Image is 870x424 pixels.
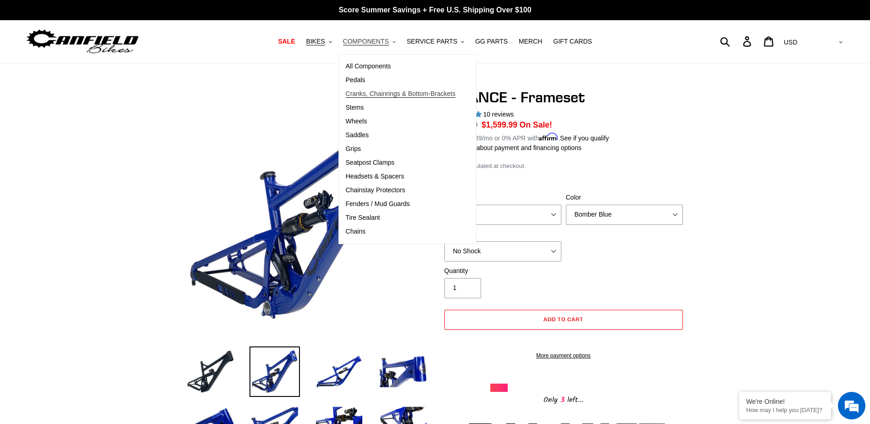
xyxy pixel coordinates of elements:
span: BIKES [306,38,325,45]
a: SALE [273,35,299,48]
a: All Components [339,60,463,73]
div: Navigation go back [10,50,24,64]
a: GIFT CARDS [549,35,597,48]
a: Wheels [339,115,463,128]
span: Grips [346,145,361,153]
button: BIKES [301,35,336,48]
label: Size [444,193,561,202]
span: Headsets & Spacers [346,173,405,180]
div: calculated at checkout. [442,162,685,171]
span: 10 reviews [483,111,514,118]
span: We're online! [53,116,127,208]
label: Quantity [444,266,561,276]
label: Color [566,193,683,202]
span: COMPONENTS [343,38,389,45]
span: Affirm [539,133,558,141]
span: Cranks, Chainrings & Bottom-Brackets [346,90,456,98]
img: Load image into Gallery viewer, BALANCE - Frameset [378,346,428,397]
div: Only left... [490,392,637,406]
div: Minimize live chat window [150,5,172,27]
a: Chainstay Protectors [339,184,463,197]
span: MERCH [519,38,542,45]
img: d_696896380_company_1647369064580_696896380 [29,46,52,69]
button: SERVICE PARTS [402,35,469,48]
a: See if you qualify - Learn more about Affirm Financing (opens in modal) [560,134,609,142]
textarea: Type your message and hit 'Enter' [5,251,175,283]
span: All Components [346,62,391,70]
span: Chains [346,228,366,235]
button: COMPONENTS [338,35,400,48]
img: Load image into Gallery viewer, BALANCE - Frameset [249,346,300,397]
a: Cranks, Chainrings & Bottom-Brackets [339,87,463,101]
span: SALE [278,38,295,45]
p: Starting at /mo or 0% APR with . [442,131,609,143]
a: Headsets & Spacers [339,170,463,184]
a: More payment options [444,351,683,360]
span: Seatpost Clamps [346,159,395,167]
a: MERCH [514,35,547,48]
span: $1,599.99 [482,120,517,129]
a: Grips [339,142,463,156]
a: GG PARTS [471,35,512,48]
h1: BALANCE - Frameset [442,89,685,106]
span: Add to cart [543,316,583,323]
span: Saddles [346,131,369,139]
img: Load image into Gallery viewer, BALANCE - Frameset [314,346,364,397]
button: Add to cart [444,310,683,330]
a: Learn more about payment and financing options [442,144,582,151]
span: Pedals [346,76,366,84]
a: Saddles [339,128,463,142]
a: Stems [339,101,463,115]
div: Chat with us now [61,51,168,63]
span: GIFT CARDS [553,38,592,45]
label: Shock [444,229,561,239]
span: Wheels [346,117,367,125]
a: Pedals [339,73,463,87]
span: Tire Sealant [346,214,380,222]
p: How may I help you today? [746,407,824,413]
span: 3 [558,394,567,406]
span: On Sale! [520,119,552,131]
a: Tire Sealant [339,211,463,225]
span: GG PARTS [475,38,508,45]
a: Fenders / Mud Guards [339,197,463,211]
img: Load image into Gallery viewer, BALANCE - Frameset [185,346,236,397]
span: Stems [346,104,364,112]
input: Search [725,31,748,51]
div: We're Online! [746,398,824,405]
img: Canfield Bikes [25,27,140,56]
span: Chainstay Protectors [346,186,405,194]
a: Seatpost Clamps [339,156,463,170]
a: Chains [339,225,463,239]
span: SERVICE PARTS [407,38,457,45]
span: Fenders / Mud Guards [346,200,410,208]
